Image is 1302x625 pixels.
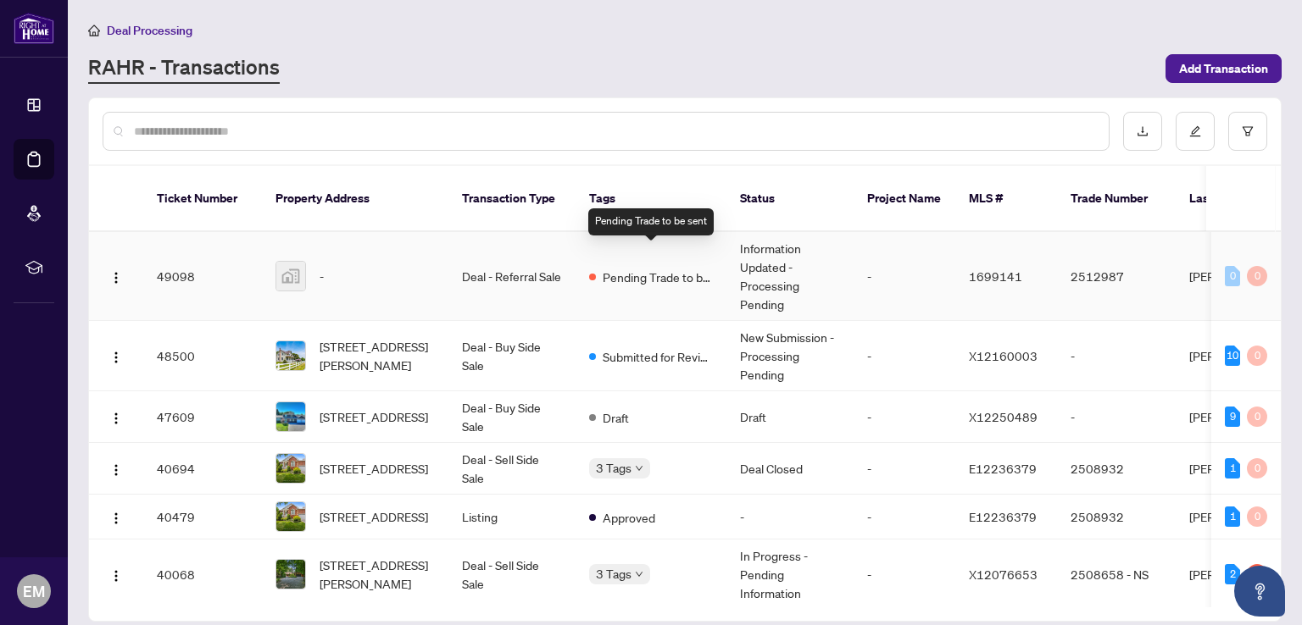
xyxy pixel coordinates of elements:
[143,166,262,232] th: Ticket Number
[1057,443,1176,495] td: 2508932
[854,321,955,391] td: -
[143,232,262,321] td: 49098
[596,458,632,478] span: 3 Tags
[1247,564,1267,584] div: 8
[635,570,643,578] span: down
[969,509,1037,524] span: E12236379
[1247,266,1267,286] div: 0
[726,232,854,321] td: Information Updated - Processing Pending
[103,455,130,482] button: Logo
[448,495,576,539] td: Listing
[1189,125,1201,137] span: edit
[1247,506,1267,527] div: 0
[88,25,100,36] span: home
[143,321,262,391] td: 48500
[1057,166,1176,232] th: Trade Number
[726,166,854,232] th: Status
[262,166,448,232] th: Property Address
[320,556,435,593] span: [STREET_ADDRESS][PERSON_NAME]
[854,232,955,321] td: -
[1057,232,1176,321] td: 2512987
[969,567,1038,582] span: X12076653
[109,512,123,525] img: Logo
[320,267,324,285] span: -
[1225,458,1240,478] div: 1
[1247,458,1267,478] div: 0
[143,391,262,443] td: 47609
[1225,346,1240,366] div: 10
[955,166,1057,232] th: MLS #
[448,391,576,443] td: Deal - Buy Side Sale
[576,166,726,232] th: Tags
[969,268,1022,284] span: 1699141
[1247,407,1267,427] div: 0
[448,232,576,321] td: Deal - Referral Sale
[603,347,713,366] span: Submitted for Review
[588,208,714,235] div: Pending Trade to be sent
[1166,54,1282,83] button: Add Transaction
[320,459,428,478] span: [STREET_ADDRESS]
[603,508,655,527] span: Approved
[88,53,280,84] a: RAHR - Transactions
[103,342,130,369] button: Logo
[276,560,305,589] img: thumbnail-img
[1176,112,1215,151] button: edit
[854,495,955,539] td: -
[276,262,305,290] img: thumbnail-img
[1225,266,1240,286] div: 0
[1123,112,1162,151] button: download
[143,495,262,539] td: 40479
[969,409,1038,424] span: X12250489
[854,166,955,232] th: Project Name
[1234,566,1285,617] button: Open asap
[603,268,713,286] span: Pending Trade to be sent
[320,407,428,426] span: [STREET_ADDRESS]
[1057,539,1176,610] td: 2508658 - NS
[1225,407,1240,427] div: 9
[103,263,130,290] button: Logo
[109,271,123,285] img: Logo
[276,402,305,431] img: thumbnail-img
[109,463,123,477] img: Logo
[107,23,192,38] span: Deal Processing
[448,166,576,232] th: Transaction Type
[448,321,576,391] td: Deal - Buy Side Sale
[1225,564,1240,584] div: 2
[448,443,576,495] td: Deal - Sell Side Sale
[103,503,130,530] button: Logo
[1057,495,1176,539] td: 2508932
[726,391,854,443] td: Draft
[1137,125,1149,137] span: download
[969,461,1037,476] span: E12236379
[854,391,955,443] td: -
[969,348,1038,363] span: X12160003
[1179,55,1268,82] span: Add Transaction
[14,13,54,44] img: logo
[726,443,854,495] td: Deal Closed
[143,539,262,610] td: 40068
[1228,112,1267,151] button: filter
[23,579,45,603] span: EM
[320,337,435,374] span: [STREET_ADDRESS][PERSON_NAME]
[1242,125,1254,137] span: filter
[143,443,262,495] td: 40694
[276,454,305,483] img: thumbnail-img
[603,408,629,427] span: Draft
[596,564,632,584] span: 3 Tags
[109,412,123,425] img: Logo
[320,507,428,526] span: [STREET_ADDRESS]
[448,539,576,610] td: Deal - Sell Side Sale
[109,569,123,583] img: Logo
[109,351,123,364] img: Logo
[726,539,854,610] td: In Progress - Pending Information
[103,561,130,588] button: Logo
[103,403,130,430] button: Logo
[276,341,305,370] img: thumbnail-img
[1057,391,1176,443] td: -
[726,321,854,391] td: New Submission - Processing Pending
[276,502,305,531] img: thumbnail-img
[854,443,955,495] td: -
[1057,321,1176,391] td: -
[854,539,955,610] td: -
[635,464,643,473] span: down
